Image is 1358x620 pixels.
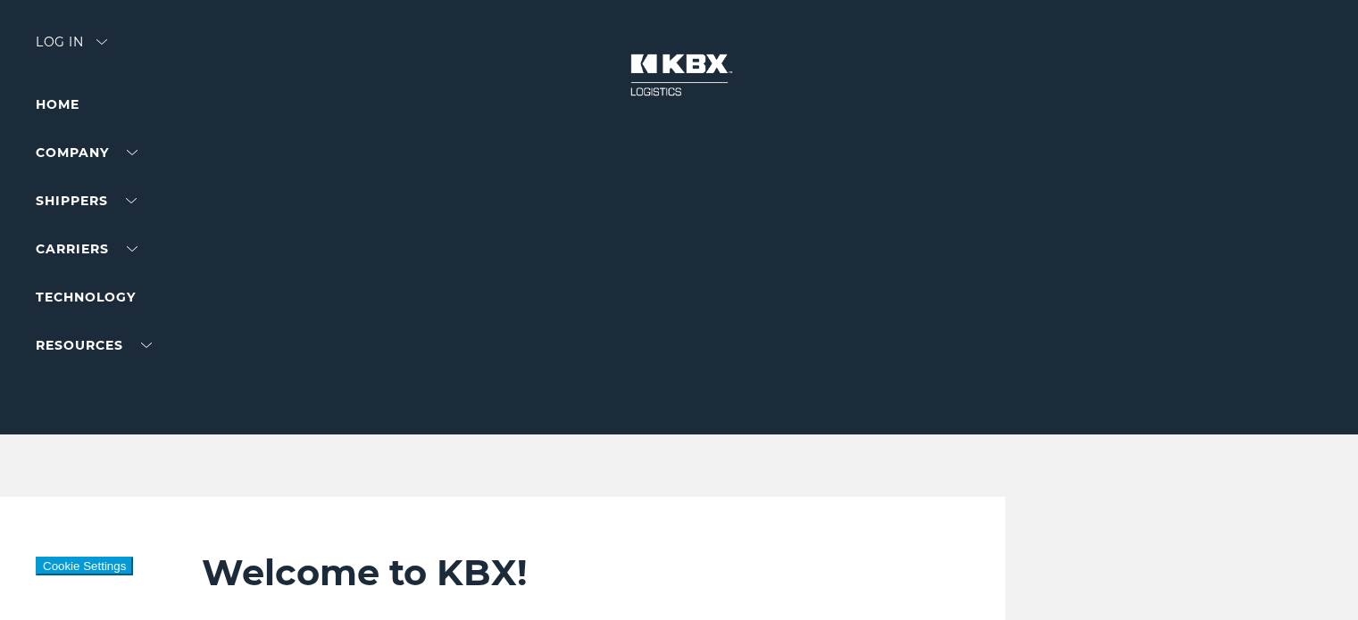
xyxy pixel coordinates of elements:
[36,557,133,575] button: Cookie Settings
[96,39,107,45] img: arrow
[36,193,137,209] a: SHIPPERS
[612,36,746,114] img: kbx logo
[36,289,136,305] a: Technology
[36,337,152,353] a: RESOURCES
[36,145,137,161] a: Company
[202,550,935,595] h2: Welcome to KBX!
[36,96,79,112] a: Home
[36,241,137,257] a: Carriers
[36,36,107,62] div: Log in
